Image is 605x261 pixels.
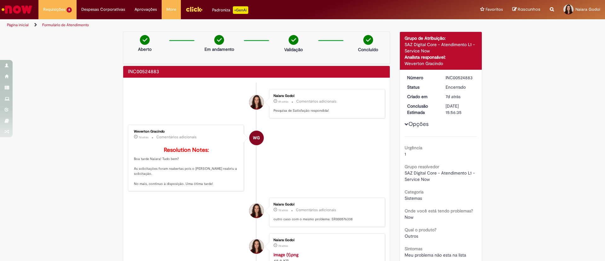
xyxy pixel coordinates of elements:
p: Boa tarde Naiara! Tudo bem? As solicitações foram reabertas pois o [PERSON_NAME] reabriu a solici... [134,147,239,186]
div: SAZ Digital Core - Atendimento L1 - Service Now [405,41,477,54]
span: Sistemas [405,195,422,201]
div: Analista responsável: [405,54,477,60]
span: Requisições [43,6,65,13]
div: INC00524883 [446,74,475,81]
span: More [166,6,176,13]
span: Outros [405,233,418,239]
span: 4 [66,7,72,13]
time: 23/09/2025 15:57:25 [278,208,288,212]
time: 30/09/2025 09:43:49 [278,100,288,104]
p: outro caso com o mesmo problema: SR000576338 [274,217,378,222]
span: WG [253,130,260,145]
b: Grupo resolvedor [405,164,439,169]
div: Weverton Gracindo [134,130,239,133]
span: 7d atrás [139,135,148,139]
small: Comentários adicionais [296,99,337,104]
a: Rascunhos [512,7,540,13]
p: +GenAi [233,6,248,14]
p: Concluído [358,46,378,53]
p: Aberto [138,46,152,52]
dt: Número [402,74,441,81]
ul: Trilhas de página [5,19,399,31]
a: Página inicial [7,22,29,27]
span: 7d atrás [278,208,288,212]
p: Em andamento [205,46,234,52]
span: 7d atrás [278,244,288,248]
span: Despesas Corporativas [81,6,125,13]
div: Naiara Godoi [274,94,378,98]
span: Favoritos [486,6,503,13]
a: Formulário de Atendimento [42,22,89,27]
div: Padroniza [212,6,248,14]
b: Qual o produto? [405,227,436,233]
div: Naiara Godoi [274,203,378,206]
a: image (1).png [274,252,298,258]
p: Validação [284,46,303,53]
b: Sintomas [405,246,422,252]
p: Pesquisa de Satisfação respondida! [274,108,378,113]
div: Weverton Gracindo [405,60,477,67]
b: Urgência [405,145,422,151]
span: Now [405,214,413,220]
span: Aprovações [135,6,157,13]
b: Categoria [405,189,423,195]
span: Rascunhos [518,6,540,12]
span: SAZ Digital Core - Atendimento L1 - Service Now [405,170,476,182]
div: Naiara Godoi [274,238,378,242]
span: Meu problema não esta na lista [405,252,466,258]
img: check-circle-green.png [363,35,373,45]
dt: Conclusão Estimada [402,103,441,116]
div: Grupo de Atribuição: [405,35,477,41]
div: 23/09/2025 13:58:48 [446,93,475,100]
h2: INC00524883 Histórico de tíquete [128,69,159,75]
small: Comentários adicionais [296,207,336,213]
img: ServiceNow [1,3,33,16]
dt: Criado em [402,93,441,100]
div: Encerrado [446,84,475,90]
div: [DATE] 15:56:35 [446,103,475,116]
div: Naiara Godoi [249,204,264,218]
time: 23/09/2025 13:58:44 [278,244,288,248]
b: Resolution Notes: [164,146,209,154]
img: click_logo_yellow_360x200.png [186,4,203,14]
span: Naiara Godoi [575,7,600,12]
img: check-circle-green.png [140,35,150,45]
div: Weverton Gracindo [249,131,264,145]
span: 1 [405,151,406,157]
img: check-circle-green.png [214,35,224,45]
small: Comentários adicionais [156,134,197,140]
div: Naiara Godoi [249,239,264,254]
div: Naiara Godoi [249,95,264,110]
b: Onde você está tendo problemas? [405,208,473,214]
span: 4h atrás [278,100,288,104]
time: 23/09/2025 13:58:48 [446,94,460,99]
img: check-circle-green.png [289,35,298,45]
dt: Status [402,84,441,90]
time: 23/09/2025 17:02:13 [139,135,148,139]
span: 7d atrás [446,94,460,99]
